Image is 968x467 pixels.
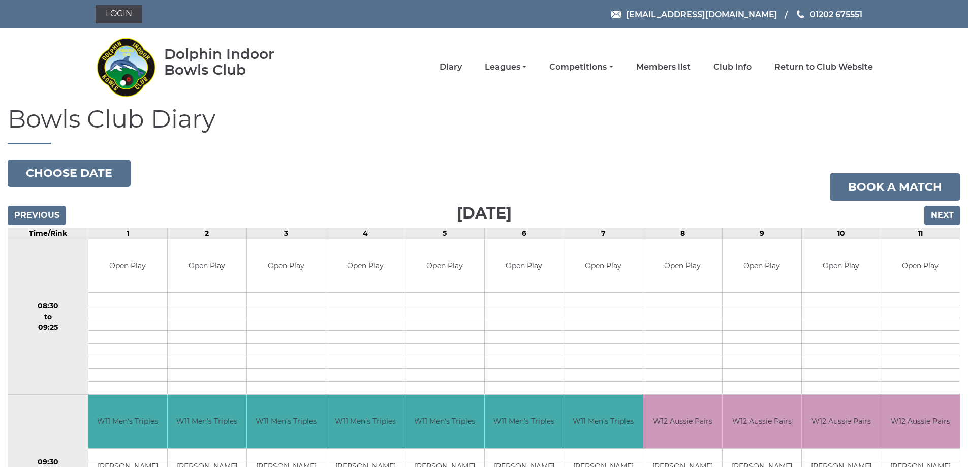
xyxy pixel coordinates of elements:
[405,239,484,293] td: Open Play
[723,395,801,448] td: W12 Aussie Pairs
[8,160,131,187] button: Choose date
[802,239,881,293] td: Open Play
[246,228,326,239] td: 3
[405,228,484,239] td: 5
[643,239,722,293] td: Open Play
[484,228,564,239] td: 6
[643,395,722,448] td: W12 Aussie Pairs
[8,106,960,144] h1: Bowls Club Diary
[8,228,88,239] td: Time/Rink
[88,395,167,448] td: W11 Men's Triples
[440,61,462,73] a: Diary
[164,46,307,78] div: Dolphin Indoor Bowls Club
[611,11,621,18] img: Email
[167,228,246,239] td: 2
[643,228,722,239] td: 8
[96,5,142,23] a: Login
[247,395,326,448] td: W11 Men's Triples
[801,228,881,239] td: 10
[549,61,613,73] a: Competitions
[88,239,167,293] td: Open Play
[564,239,643,293] td: Open Play
[564,395,643,448] td: W11 Men's Triples
[723,239,801,293] td: Open Play
[924,206,960,225] input: Next
[881,239,960,293] td: Open Play
[326,395,405,448] td: W11 Men's Triples
[830,173,960,201] a: Book a match
[168,395,246,448] td: W11 Men's Triples
[8,206,66,225] input: Previous
[8,239,88,395] td: 08:30 to 09:25
[564,228,643,239] td: 7
[485,239,564,293] td: Open Play
[485,61,526,73] a: Leagues
[88,228,167,239] td: 1
[611,8,777,21] a: Email [EMAIL_ADDRESS][DOMAIN_NAME]
[802,395,881,448] td: W12 Aussie Pairs
[96,32,157,103] img: Dolphin Indoor Bowls Club
[810,9,862,19] span: 01202 675551
[713,61,752,73] a: Club Info
[168,239,246,293] td: Open Play
[881,395,960,448] td: W12 Aussie Pairs
[326,228,405,239] td: 4
[795,8,862,21] a: Phone us 01202 675551
[326,239,405,293] td: Open Play
[881,228,960,239] td: 11
[485,395,564,448] td: W11 Men's Triples
[636,61,691,73] a: Members list
[774,61,873,73] a: Return to Club Website
[626,9,777,19] span: [EMAIL_ADDRESS][DOMAIN_NAME]
[405,395,484,448] td: W11 Men's Triples
[797,10,804,18] img: Phone us
[722,228,801,239] td: 9
[247,239,326,293] td: Open Play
